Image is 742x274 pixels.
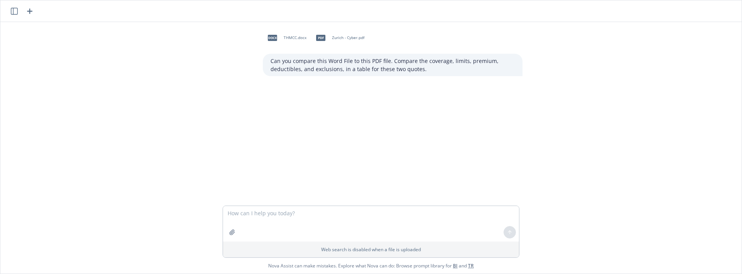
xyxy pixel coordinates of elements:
[468,262,474,269] a: TR
[311,28,366,48] div: pdfZurich - Cyber.pdf
[268,35,277,41] span: docx
[271,57,515,73] p: Can you compare this Word File to this PDF file. Compare the coverage, limits, premium, deductibl...
[284,35,306,40] span: THMCC.docx
[263,28,308,48] div: docxTHMCC.docx
[316,35,325,41] span: pdf
[332,35,364,40] span: Zurich - Cyber.pdf
[228,246,514,253] p: Web search is disabled when a file is uploaded
[453,262,458,269] a: BI
[268,258,474,274] span: Nova Assist can make mistakes. Explore what Nova can do: Browse prompt library for and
